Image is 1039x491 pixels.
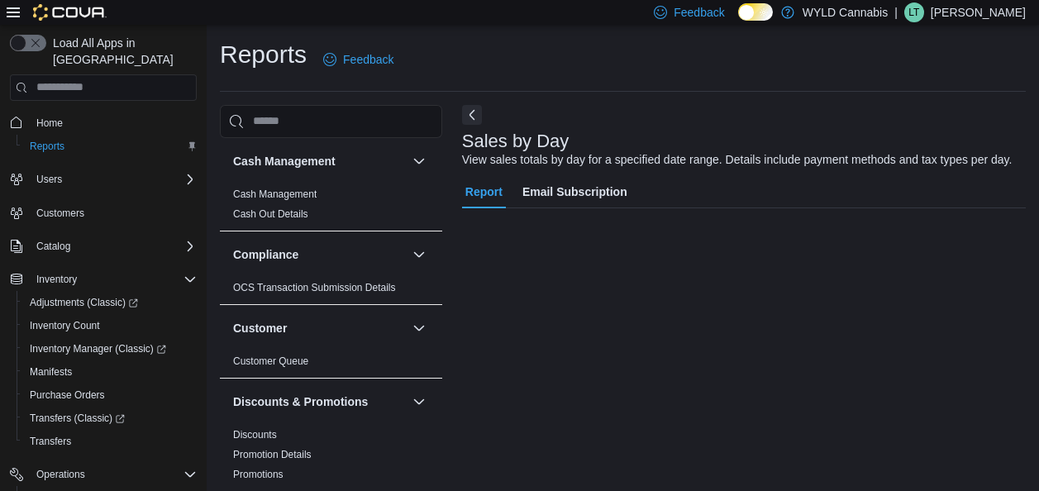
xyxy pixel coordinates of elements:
h3: Compliance [233,246,298,263]
span: Manifests [23,362,197,382]
button: Operations [3,463,203,486]
h3: Discounts & Promotions [233,393,368,410]
button: Inventory [30,269,83,289]
button: Inventory Count [17,314,203,337]
a: Customers [30,203,91,223]
a: Adjustments (Classic) [23,293,145,312]
span: Adjustments (Classic) [30,296,138,309]
div: Cash Management [220,184,442,231]
button: Home [3,111,203,135]
button: Catalog [30,236,77,256]
div: Customer [220,351,442,378]
span: Discounts [233,428,277,441]
span: Home [30,112,197,133]
span: Inventory Count [23,316,197,336]
button: Catalog [3,235,203,258]
a: Inventory Manager (Classic) [23,339,173,359]
a: Cash Management [233,188,317,200]
span: Inventory Manager (Classic) [23,339,197,359]
div: View sales totals by day for a specified date range. Details include payment methods and tax type... [462,151,1013,169]
span: Inventory [36,273,77,286]
button: Next [462,105,482,125]
h3: Cash Management [233,153,336,169]
a: Transfers (Classic) [17,407,203,430]
div: Compliance [220,278,442,304]
p: [PERSON_NAME] [931,2,1026,22]
h3: Customer [233,320,287,336]
span: Reports [30,140,64,153]
span: Customers [30,203,197,223]
h3: Sales by Day [462,131,570,151]
span: Transfers [30,435,71,448]
input: Dark Mode [738,3,773,21]
div: Lucas Todd [904,2,924,22]
div: Discounts & Promotions [220,425,442,491]
button: Discounts & Promotions [409,392,429,412]
button: Purchase Orders [17,384,203,407]
span: LT [908,2,919,22]
button: Users [30,169,69,189]
span: Purchase Orders [30,389,105,402]
button: Transfers [17,430,203,453]
span: OCS Transaction Submission Details [233,281,396,294]
span: Users [36,173,62,186]
span: Cash Out Details [233,207,308,221]
a: Promotion Details [233,449,312,460]
a: Inventory Count [23,316,107,336]
span: Report [465,175,503,208]
span: Inventory Manager (Classic) [30,342,166,355]
span: Adjustments (Classic) [23,293,197,312]
a: Transfers [23,431,78,451]
span: Inventory [30,269,197,289]
a: Manifests [23,362,79,382]
span: Operations [36,468,85,481]
a: Inventory Manager (Classic) [17,337,203,360]
h1: Reports [220,38,307,71]
a: OCS Transaction Submission Details [233,282,396,293]
span: Purchase Orders [23,385,197,405]
a: Feedback [317,43,400,76]
button: Inventory [3,268,203,291]
p: WYLD Cannabis [803,2,889,22]
span: Operations [30,465,197,484]
button: Reports [17,135,203,158]
button: Compliance [233,246,406,263]
button: Customer [409,318,429,338]
span: Promotion Details [233,448,312,461]
a: Purchase Orders [23,385,112,405]
span: Home [36,117,63,130]
span: Cash Management [233,188,317,201]
button: Compliance [409,245,429,265]
span: Email Subscription [522,175,627,208]
span: Feedback [343,51,393,68]
a: Promotions [233,469,284,480]
span: Customer Queue [233,355,308,368]
span: Transfers (Classic) [30,412,125,425]
button: Customer [233,320,406,336]
img: Cova [33,4,107,21]
span: Promotions [233,468,284,481]
button: Users [3,168,203,191]
button: Manifests [17,360,203,384]
span: Catalog [36,240,70,253]
button: Operations [30,465,92,484]
span: Load All Apps in [GEOGRAPHIC_DATA] [46,35,197,68]
span: Transfers [23,431,197,451]
span: Customers [36,207,84,220]
span: Reports [23,136,197,156]
span: Users [30,169,197,189]
button: Cash Management [409,151,429,171]
a: Adjustments (Classic) [17,291,203,314]
span: Transfers (Classic) [23,408,197,428]
a: Reports [23,136,71,156]
button: Cash Management [233,153,406,169]
p: | [894,2,898,22]
span: Manifests [30,365,72,379]
button: Customers [3,201,203,225]
span: Feedback [674,4,724,21]
a: Discounts [233,429,277,441]
span: Catalog [30,236,197,256]
a: Customer Queue [233,355,308,367]
span: Inventory Count [30,319,100,332]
